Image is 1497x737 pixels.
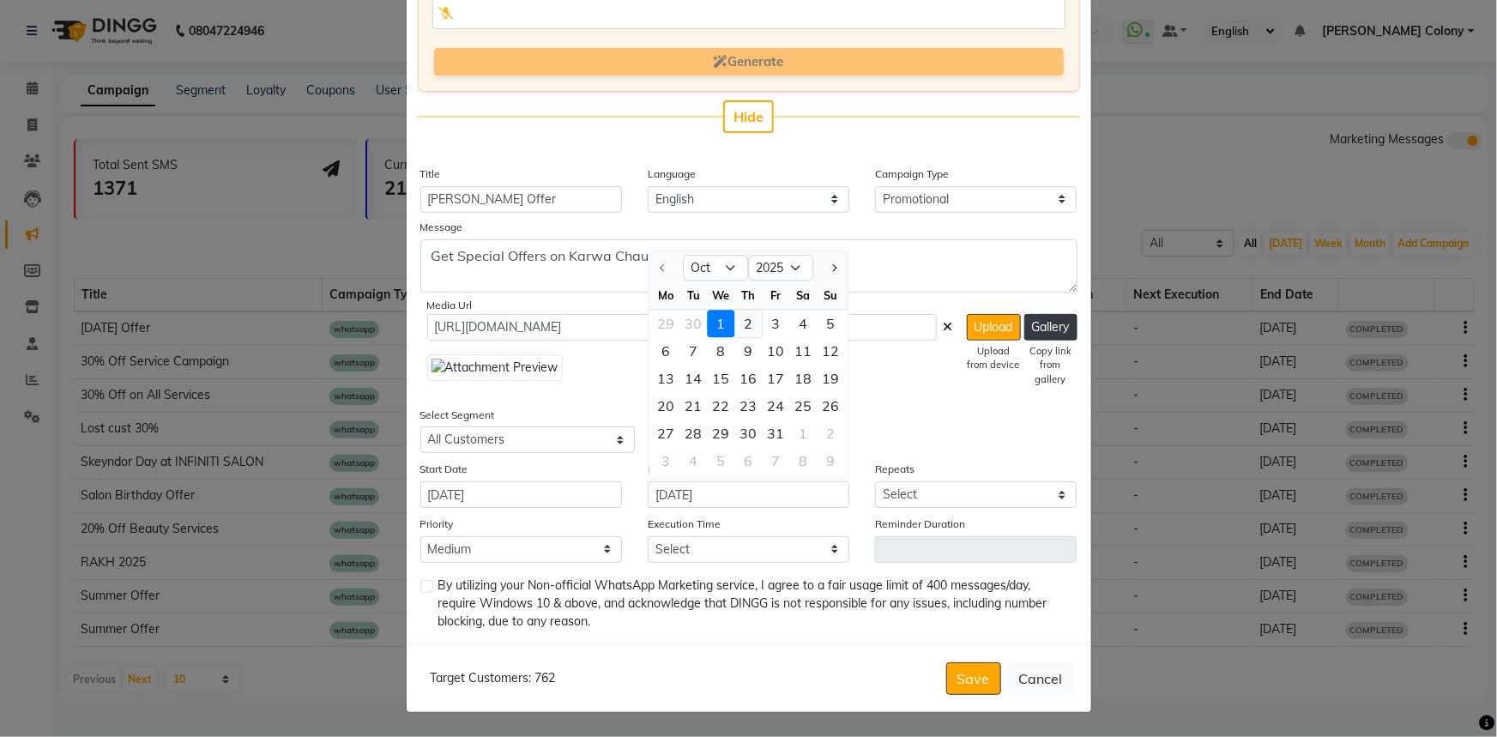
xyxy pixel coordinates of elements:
[762,311,789,338] div: Friday, October 3, 2025
[652,420,679,448] div: Monday, October 27, 2025
[817,420,844,448] div: 2
[789,448,817,475] div: Saturday, November 8, 2025
[431,670,556,686] span: Target Customers: 762
[817,338,844,365] div: Sunday, October 12, 2025
[420,408,495,423] label: Select Segment
[707,282,734,310] div: We
[734,393,762,420] div: Thursday, October 23, 2025
[707,420,734,448] div: Wednesday, October 29, 2025
[817,311,844,338] div: 5
[875,517,965,532] label: Reminder Duration
[734,311,762,338] div: Thursday, October 2, 2025
[875,462,914,477] label: Repeats
[762,338,789,365] div: 10
[652,393,679,420] div: Monday, October 20, 2025
[679,448,707,475] div: 4
[652,338,679,365] div: Monday, October 6, 2025
[707,448,734,475] div: 5
[789,311,817,338] div: 4
[789,448,817,475] div: 8
[762,393,789,420] div: Friday, October 24, 2025
[683,256,748,281] select: Select month
[420,462,468,477] label: Start Date
[762,282,789,310] div: Fr
[826,255,841,282] button: Next month
[817,420,844,448] div: Sunday, November 2, 2025
[762,420,789,448] div: Friday, October 31, 2025
[723,100,774,133] button: Hide
[733,108,764,125] span: Hide
[789,338,817,365] div: 11
[652,338,679,365] div: 6
[1008,662,1074,695] button: Cancel
[817,338,844,365] div: 12
[1024,344,1077,387] div: Copy link from gallery
[648,517,721,532] label: Execution Time
[427,298,473,313] label: Media Url
[734,338,762,365] div: Thursday, October 9, 2025
[946,662,1001,695] button: Save
[707,338,734,365] div: 8
[679,365,707,393] div: Tuesday, October 14, 2025
[734,448,762,475] div: Thursday, November 6, 2025
[427,314,937,341] input: ex. https://img.dingg.app/invoice.jpg or uploaded image name
[734,282,762,310] div: Th
[679,338,707,365] div: 7
[875,166,949,182] label: Campaign Type
[652,448,679,475] div: Monday, November 3, 2025
[789,311,817,338] div: Saturday, October 4, 2025
[652,448,679,475] div: 3
[762,448,789,475] div: Friday, November 7, 2025
[762,393,789,420] div: 24
[789,393,817,420] div: 25
[762,311,789,338] div: 3
[679,338,707,365] div: Tuesday, October 7, 2025
[420,186,622,213] input: Enter Title
[652,365,679,393] div: Monday, October 13, 2025
[707,393,734,420] div: Wednesday, October 22, 2025
[967,314,1021,341] button: Upload
[648,166,696,182] label: Language
[679,365,707,393] div: 14
[652,420,679,448] div: 27
[679,282,707,310] div: Tu
[652,282,679,310] div: Mo
[789,420,817,448] div: Saturday, November 1, 2025
[817,311,844,338] div: Sunday, October 5, 2025
[734,448,762,475] div: 6
[789,420,817,448] div: 1
[789,338,817,365] div: Saturday, October 11, 2025
[789,282,817,310] div: Sa
[420,166,441,182] label: Title
[420,517,454,532] label: Priority
[679,448,707,475] div: Tuesday, November 4, 2025
[707,365,734,393] div: Wednesday, October 15, 2025
[817,448,844,475] div: 9
[707,420,734,448] div: 29
[734,420,762,448] div: Thursday, October 30, 2025
[679,393,707,420] div: Tuesday, October 21, 2025
[817,393,844,420] div: Sunday, October 26, 2025
[817,393,844,420] div: 26
[427,354,563,381] img: Attachment Preview
[420,220,463,235] label: Message
[707,365,734,393] div: 15
[789,365,817,393] div: 18
[679,393,707,420] div: 21
[734,365,762,393] div: Thursday, October 16, 2025
[817,282,844,310] div: Su
[438,577,1064,631] span: By utilizing your Non-official WhatsApp Marketing service, I agree to a fair usage limit of 400 m...
[789,393,817,420] div: Saturday, October 25, 2025
[679,420,707,448] div: 28
[652,365,679,393] div: 13
[679,420,707,448] div: Tuesday, October 28, 2025
[707,448,734,475] div: Wednesday, November 5, 2025
[817,365,844,393] div: Sunday, October 19, 2025
[734,393,762,420] div: 23
[707,311,734,338] div: 1
[817,365,844,393] div: 19
[762,365,789,393] div: Friday, October 17, 2025
[789,365,817,393] div: Saturday, October 18, 2025
[734,338,762,365] div: 9
[734,420,762,448] div: 30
